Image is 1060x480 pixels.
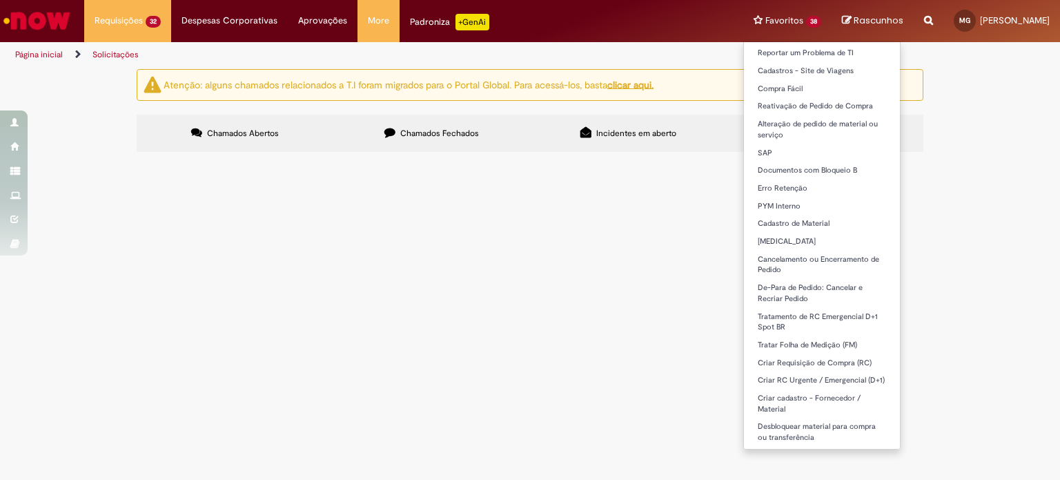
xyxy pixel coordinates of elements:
a: De-Para de Pedido: Cancelar e Recriar Pedido [744,280,900,306]
ul: Trilhas de página [10,42,696,68]
div: Padroniza [410,14,489,30]
a: Documentos com Bloqueio B [744,163,900,178]
a: Cadastros - Site de Viagens [744,64,900,79]
span: 38 [806,16,821,28]
span: MG [959,16,970,25]
a: PYM Interno [744,199,900,214]
span: Requisições [95,14,143,28]
a: Alteração de pedido de material ou serviço [744,117,900,142]
a: Reativação de Pedido de Compra [744,99,900,114]
a: Página inicial [15,49,63,60]
a: Tratar Folha de Medição (FM) [744,338,900,353]
a: clicar aqui. [607,78,654,90]
a: Reportar um Problema de TI [744,46,900,61]
span: More [368,14,389,28]
ng-bind-html: Atenção: alguns chamados relacionados a T.I foram migrados para o Portal Global. Para acessá-los,... [164,78,654,90]
span: Aprovações [298,14,347,28]
a: Criar Requisição de Compra (RC) [744,356,900,371]
a: Rascunhos [842,15,903,28]
span: Incidentes em aberto [596,128,676,139]
a: Criar RC Urgente / Emergencial (D+1) [744,373,900,388]
a: Desbloquear material para compra ou transferência [744,419,900,445]
a: Criar cadastro - Fornecedor / Material [744,391,900,416]
span: Favoritos [765,14,803,28]
span: Chamados Fechados [400,128,479,139]
a: [MEDICAL_DATA] [744,234,900,249]
a: Compra Fácil [744,81,900,97]
a: Solicitações [92,49,139,60]
ul: Favoritos [743,41,901,450]
a: Tratamento de RC Emergencial D+1 Spot BR [744,309,900,335]
img: ServiceNow [1,7,72,35]
span: Despesas Corporativas [181,14,277,28]
a: SAP [744,146,900,161]
a: Erro Retenção [744,181,900,196]
span: [PERSON_NAME] [980,15,1050,26]
a: Cancelamento ou Encerramento de Pedido [744,252,900,278]
p: +GenAi [455,14,489,30]
a: Cadastro de Material [744,216,900,231]
span: Rascunhos [854,14,903,27]
span: 32 [146,16,161,28]
span: Chamados Abertos [207,128,279,139]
